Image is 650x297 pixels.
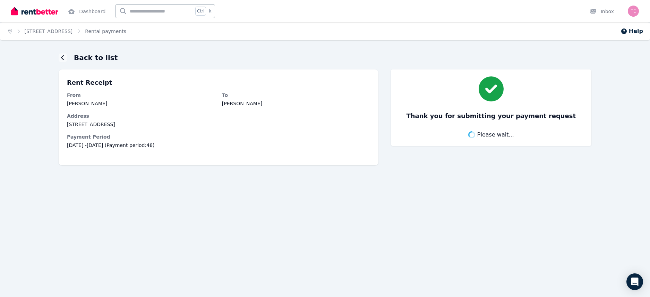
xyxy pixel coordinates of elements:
span: k [209,8,211,14]
div: Inbox [590,8,614,15]
h3: Thank you for submitting your payment request [406,111,576,121]
img: RentBetter [11,6,58,16]
dd: [PERSON_NAME] [222,100,370,107]
img: Teleaha Barnett [628,6,639,17]
div: Open Intercom Messenger [626,273,643,290]
a: [STREET_ADDRESS] [25,28,73,34]
p: Rent Receipt [67,78,370,88]
span: Please wait... [477,131,514,139]
dd: [STREET_ADDRESS] [67,121,370,128]
span: Ctrl [195,7,206,16]
dt: Address [67,113,370,119]
span: [DATE] - [DATE] (Payment period: 48 ) [67,142,370,149]
dt: From [67,92,215,99]
dd: [PERSON_NAME] [67,100,215,107]
h1: Back to list [74,53,118,63]
dt: Payment Period [67,133,370,140]
span: Rental payments [85,28,126,35]
dt: To [222,92,370,99]
button: Help [621,27,643,35]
